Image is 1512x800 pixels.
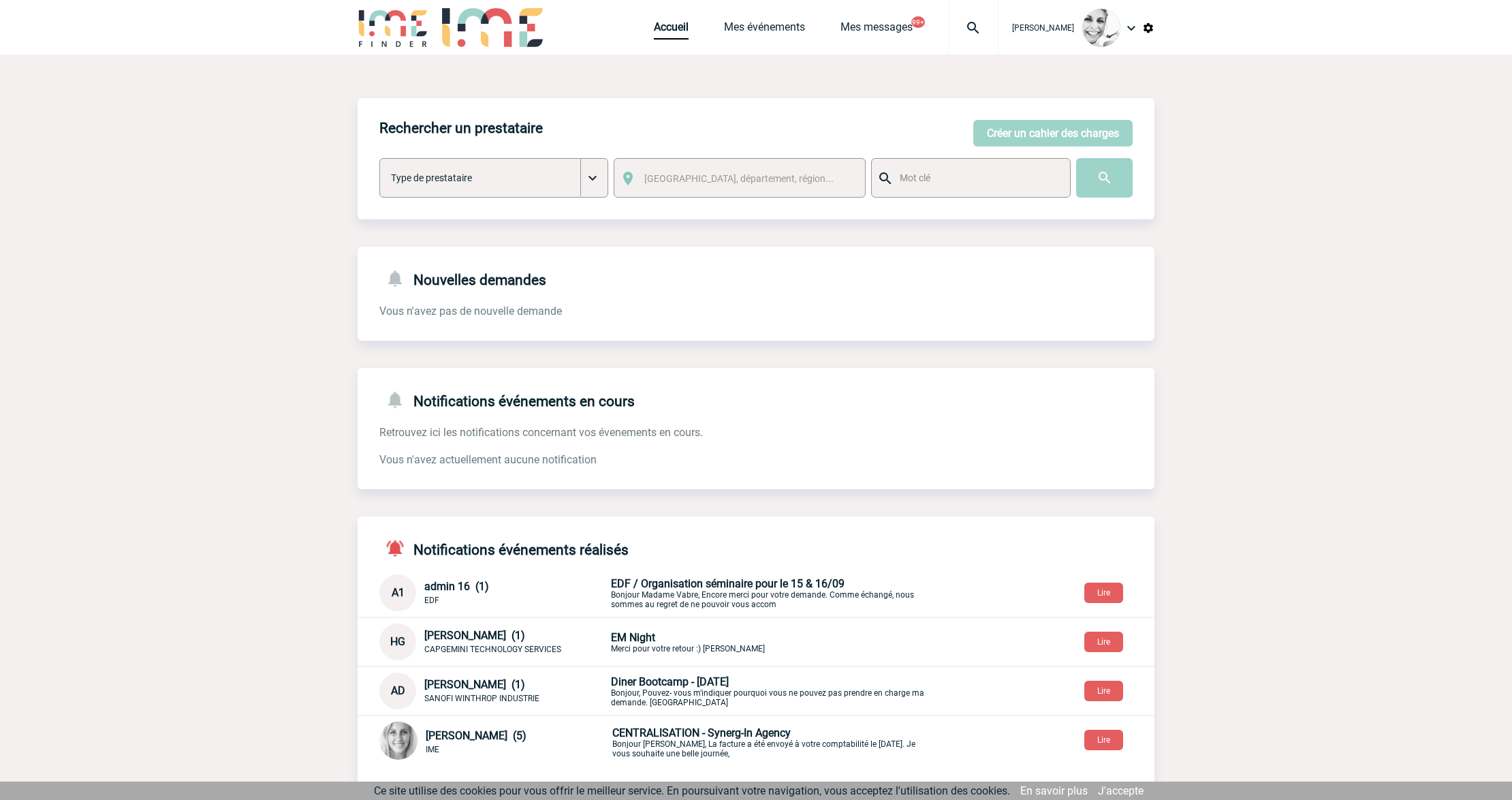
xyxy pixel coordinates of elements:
[391,684,405,697] span: AD
[379,120,543,136] h4: Rechercher un prestataire
[611,675,931,707] p: Bonjour, Pouvez- vous m'indiquer pourquoi vous ne pouvez pas prendre en charge ma demande. [GEOGR...
[392,586,405,599] span: A1
[379,683,931,696] a: AD [PERSON_NAME] (1) SANOFI WINTHROP INDUSTRIE Diner Bootcamp - [DATE]Bonjour, Pouvez- vous m'ind...
[379,624,1154,660] div: Conversation privée : Client - Agence
[724,20,805,40] a: Mes événements
[390,635,405,648] span: HG
[379,673,1154,709] div: Conversation privée : Client - Agence
[1073,634,1134,647] a: Lire
[1084,730,1123,750] button: Lire
[385,538,413,558] img: notifications-active-24-px-r.png
[379,453,597,466] span: Vous n'avez actuellement aucune notification
[424,645,561,654] span: CAPGEMINI TECHNOLOGY SERVICES
[379,538,629,558] h4: Notifications événements réalisés
[424,678,525,691] span: [PERSON_NAME] (1)
[644,173,834,184] span: [GEOGRAPHIC_DATA], département, région...
[358,8,428,47] img: IME-Finder
[1082,9,1120,47] img: 103013-0.jpeg
[1098,784,1144,797] a: J'accepte
[612,726,932,758] p: Bonjour [PERSON_NAME], La facture a été envoyé à votre comptabilité le [DATE]. Je vous souhaite u...
[379,268,546,288] h4: Nouvelles demandes
[385,390,413,410] img: notifications-24-px-g.png
[374,784,1010,797] span: Ce site utilise des cookies pour vous offrir le meilleur service. En poursuivant votre navigation...
[426,745,439,754] span: IME
[379,735,932,748] a: [PERSON_NAME] (5) IME CENTRALISATION - Synerg-In AgencyBonjour [PERSON_NAME], La facture a été en...
[424,580,489,593] span: admin 16 (1)
[379,574,1154,611] div: Conversation privée : Client - Agence
[379,722,418,760] img: 101029-0.jpg
[379,722,1154,763] div: Conversation privée : Client - Agence
[911,16,925,28] button: 99+
[1076,158,1133,198] input: Submit
[1073,683,1134,696] a: Lire
[896,169,1058,187] input: Mot clé
[611,577,931,609] p: Bonjour Madame Vabre, Encore merci pour votre demande. Comme échangé, nous sommes au regret de ne...
[1020,784,1088,797] a: En savoir plus
[1084,632,1123,652] button: Lire
[654,20,689,40] a: Accueil
[1012,23,1074,33] span: [PERSON_NAME]
[379,305,562,318] span: Vous n'avez pas de nouvelle demande
[426,729,526,742] span: [PERSON_NAME] (5)
[612,726,791,739] span: CENTRALISATION - Synerg-In Agency
[611,631,931,653] p: Merci pour votre retour :) [PERSON_NAME]
[840,20,913,40] a: Mes messages
[611,631,655,644] span: EM Night
[1073,733,1134,745] a: Lire
[424,629,525,642] span: [PERSON_NAME] (1)
[1073,585,1134,598] a: Lire
[379,634,931,647] a: HG [PERSON_NAME] (1) CAPGEMINI TECHNOLOGY SERVICES EM NightMerci pour votre retour :) [PERSON_NAME]
[379,390,635,410] h4: Notifications événements en cours
[385,268,413,288] img: notifications-24-px-g.png
[1084,583,1123,603] button: Lire
[424,694,539,703] span: SANOFI WINTHROP INDUSTRIE
[379,426,703,439] span: Retrouvez ici les notifications concernant vos évenements en cours.
[611,577,845,590] span: EDF / Organisation séminaire pour le 15 & 16/09
[611,675,729,688] span: Diner Bootcamp - [DATE]
[424,596,439,605] span: EDF
[1084,681,1123,701] button: Lire
[379,585,931,598] a: A1 admin 16 (1) EDF EDF / Organisation séminaire pour le 15 & 16/09Bonjour Madame Vabre, Encore m...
